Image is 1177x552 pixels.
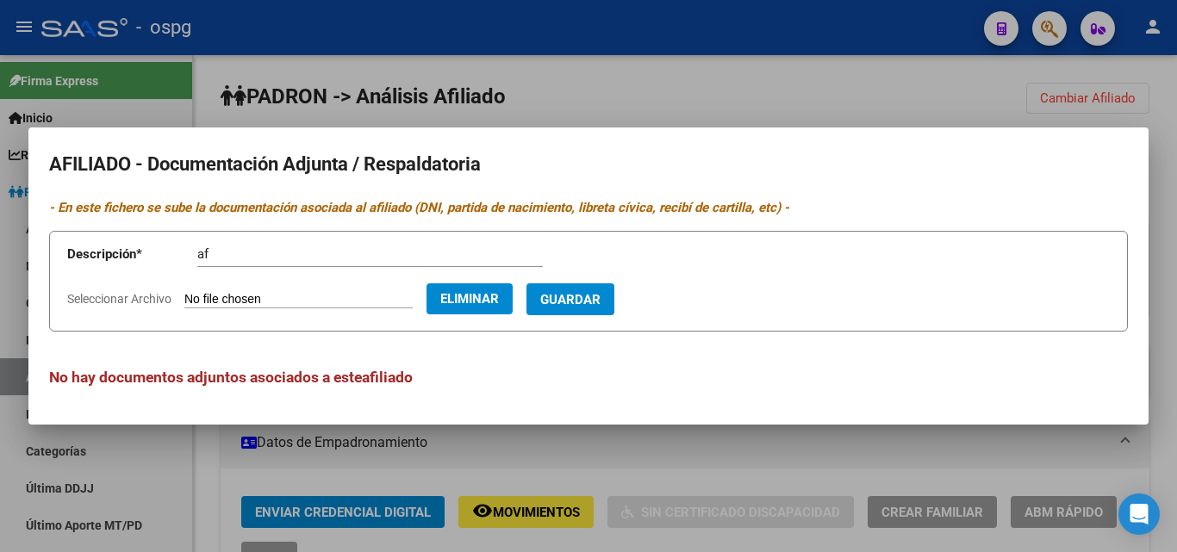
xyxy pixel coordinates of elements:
p: Descripción [67,245,197,264]
button: Guardar [526,283,614,315]
h3: No hay documentos adjuntos asociados a este [49,366,1128,388]
span: afiliado [362,369,413,386]
div: Open Intercom Messenger [1118,493,1160,535]
span: Seleccionar Archivo [67,292,171,306]
i: - En este fichero se sube la documentación asociada al afiliado (DNI, partida de nacimiento, libr... [49,200,789,215]
h2: AFILIADO - Documentación Adjunta / Respaldatoria [49,148,1128,181]
span: Eliminar [440,291,499,307]
span: Guardar [540,292,601,307]
button: Eliminar [427,283,513,314]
